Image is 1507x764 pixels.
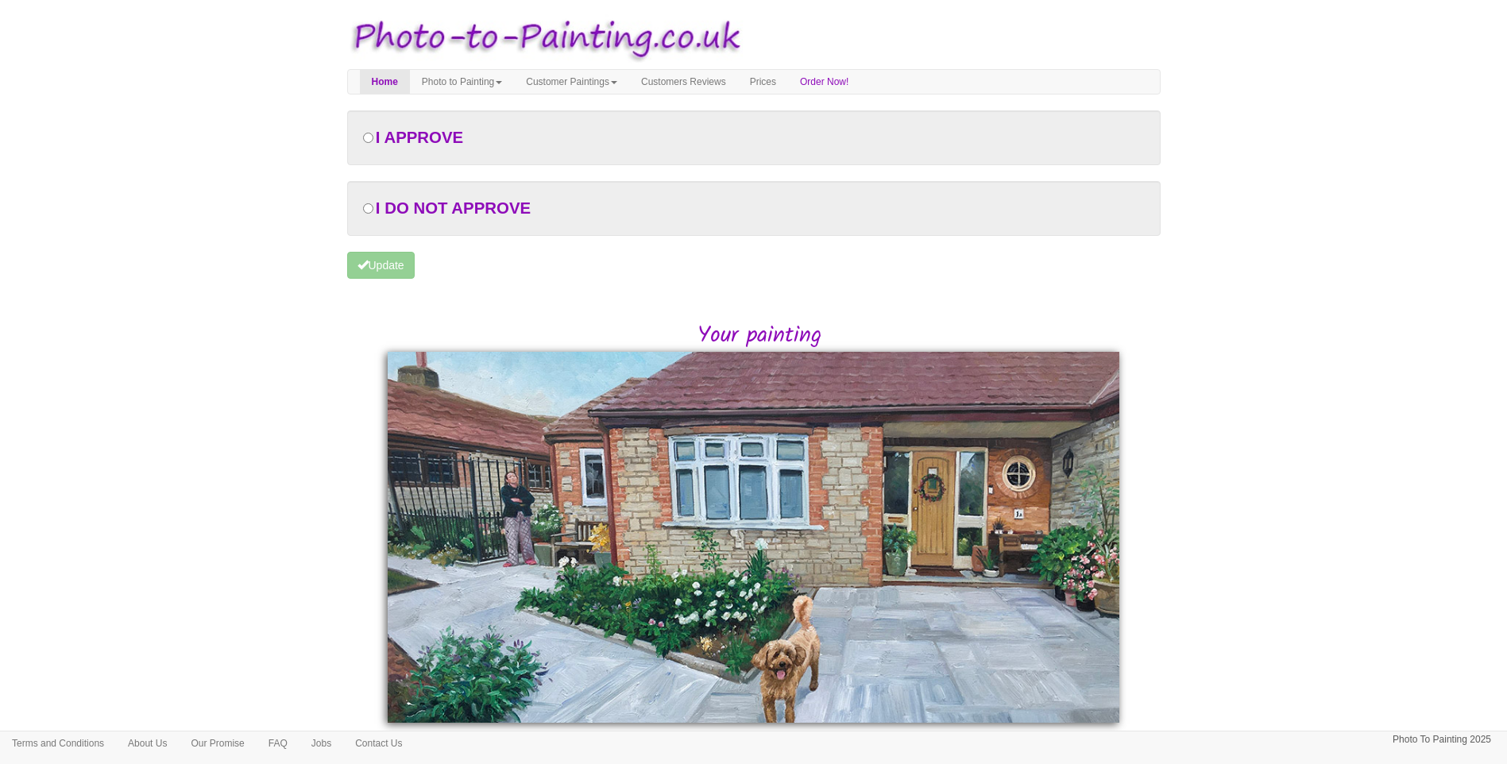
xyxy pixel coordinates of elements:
[1393,731,1491,748] p: Photo To Painting 2025
[359,324,1161,349] h2: Your painting
[343,731,414,755] a: Contact Us
[514,70,629,94] a: Customer Paintings
[257,731,299,755] a: FAQ
[388,352,1120,722] img: Finished Painting for Chonthicha
[629,70,738,94] a: Customers Reviews
[179,731,256,755] a: Our Promise
[376,129,463,146] span: I APPROVE
[360,70,410,94] a: Home
[738,70,788,94] a: Prices
[299,731,343,755] a: Jobs
[376,199,531,217] span: I DO NOT APPROVE
[339,8,746,69] img: Photo to Painting
[116,731,179,755] a: About Us
[788,70,860,94] a: Order Now!
[410,70,514,94] a: Photo to Painting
